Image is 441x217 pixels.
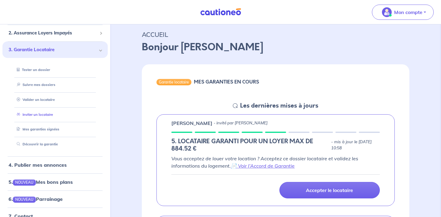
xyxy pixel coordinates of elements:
[382,7,392,17] img: illu_account_valid_menu.svg
[372,5,434,20] button: illu_account_valid_menu.svgMon compte
[14,127,59,132] a: Mes garanties signées
[156,79,191,85] div: Garantie locataire
[9,30,97,37] span: 2. Assurance Loyers Impayés
[306,187,353,193] p: Accepter le locataire
[240,102,318,109] h5: Les dernières mises à jours
[171,138,380,152] div: state: RENTER-PROPERTY-IN-PROGRESS, Context: IN-LANDLORD,IN-LANDLORD
[10,65,100,75] div: Tester un dossier
[142,29,409,40] p: ACCUEIL
[198,8,243,16] img: Cautioneo
[10,80,100,90] div: Suivre mes dossiers
[171,119,212,127] p: [PERSON_NAME]
[2,27,108,39] div: 2. Assurance Loyers Impayés
[14,68,50,72] a: Tester un dossier
[14,112,53,117] a: Inviter un locataire
[9,162,67,168] a: 4. Publier mes annonces
[9,46,97,53] span: 3. Garantie Locataire
[214,120,268,126] p: - invité par [PERSON_NAME]
[2,176,108,188] div: 5.NOUVEAUMes bons plans
[9,179,73,185] a: 5.NOUVEAUMes bons plans
[142,40,409,55] p: Bonjour [PERSON_NAME]
[14,83,55,87] a: Suivre mes dossiers
[231,163,295,169] a: 📄 Voir l’Accord de Garantie
[171,138,329,152] h5: 5. LOCATAIRE GARANTI POUR UN LOYER MAX DE 884.52 €
[2,159,108,171] div: 4. Publier mes annonces
[394,9,422,16] p: Mon compte
[14,142,58,146] a: Découvrir la garantie
[9,196,63,202] a: 6.NOUVEAUParrainage
[10,139,100,149] div: Découvrir la garantie
[10,95,100,105] div: Valider un locataire
[2,193,108,205] div: 6.NOUVEAUParrainage
[14,98,55,102] a: Valider un locataire
[331,139,380,151] p: - mis à jour le [DATE] 10:58
[10,110,100,120] div: Inviter un locataire
[10,125,100,135] div: Mes garanties signées
[171,155,358,169] em: Vous acceptez de louer votre location ? Acceptez ce dossier locataire et validez les informations...
[2,41,108,58] div: 3. Garantie Locataire
[194,79,259,85] h6: MES GARANTIES EN COURS
[279,182,380,198] a: Accepter le locataire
